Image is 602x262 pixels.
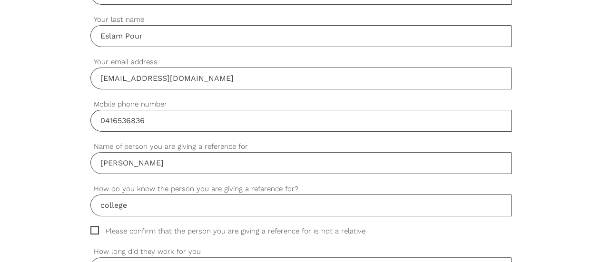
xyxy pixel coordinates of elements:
label: Your email address [90,57,512,68]
label: Name of person you are giving a reference for [90,141,512,152]
span: Please confirm that the person you are giving a reference for is not a relative [90,226,384,237]
label: How long did they work for you [90,246,512,257]
label: Mobile phone number [90,99,512,110]
label: Your last name [90,14,512,25]
label: How do you know the person you are giving a reference for? [90,184,512,194]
